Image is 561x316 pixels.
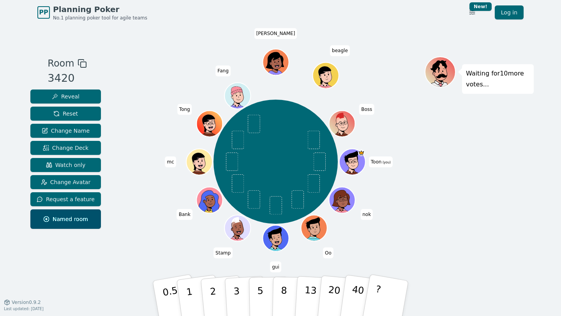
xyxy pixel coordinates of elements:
span: Planning Poker [53,4,147,15]
button: Request a feature [30,192,101,206]
button: Change Avatar [30,175,101,189]
span: Click to change your name [177,209,192,220]
span: Click to change your name [323,247,333,258]
span: Last updated: [DATE] [4,307,44,311]
a: Log in [495,5,524,19]
span: Click to change your name [359,104,374,115]
button: Change Deck [30,141,101,155]
div: 3420 [48,70,86,86]
span: Click to change your name [215,65,230,76]
span: Click to change your name [360,209,373,220]
span: Click to change your name [270,261,281,272]
span: Toon is the host [358,149,365,156]
span: Watch only [46,161,86,169]
button: Reset [30,107,101,121]
span: Click to change your name [165,156,176,167]
span: No.1 planning poker tool for agile teams [53,15,147,21]
span: Room [48,56,74,70]
button: Click to change your avatar [340,149,364,174]
button: Watch only [30,158,101,172]
span: Request a feature [37,195,95,203]
span: Click to change your name [254,28,297,39]
button: Reveal [30,90,101,104]
span: Named room [43,215,88,223]
button: Named room [30,209,101,229]
span: Version 0.9.2 [12,299,41,305]
button: New! [465,5,479,19]
span: Click to change your name [330,45,350,56]
button: Version0.9.2 [4,299,41,305]
span: (you) [381,161,391,164]
span: Click to change your name [213,247,233,258]
div: New! [469,2,492,11]
span: Click to change your name [177,104,192,115]
span: Reveal [52,93,79,100]
span: Change Avatar [41,178,91,186]
span: Reset [53,110,78,118]
a: PPPlanning PokerNo.1 planning poker tool for agile teams [37,4,147,21]
span: PP [39,8,48,17]
p: Waiting for 10 more votes... [466,68,530,90]
button: Change Name [30,124,101,138]
span: Click to change your name [369,156,393,167]
span: Change Deck [43,144,88,152]
span: Change Name [42,127,90,135]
